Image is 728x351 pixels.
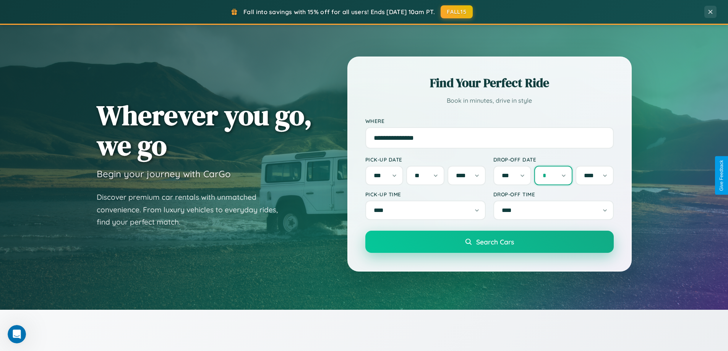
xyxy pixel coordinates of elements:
[493,156,614,163] label: Drop-off Date
[97,191,288,228] p: Discover premium car rentals with unmatched convenience. From luxury vehicles to everyday rides, ...
[719,160,724,191] div: Give Feedback
[365,191,486,197] label: Pick-up Time
[8,325,26,343] iframe: Intercom live chat
[493,191,614,197] label: Drop-off Time
[97,100,312,160] h1: Wherever you go, we go
[365,118,614,124] label: Where
[243,8,435,16] span: Fall into savings with 15% off for all users! Ends [DATE] 10am PT.
[476,238,514,246] span: Search Cars
[365,74,614,91] h2: Find Your Perfect Ride
[365,231,614,253] button: Search Cars
[97,168,231,180] h3: Begin your journey with CarGo
[441,5,473,18] button: FALL15
[365,156,486,163] label: Pick-up Date
[365,95,614,106] p: Book in minutes, drive in style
